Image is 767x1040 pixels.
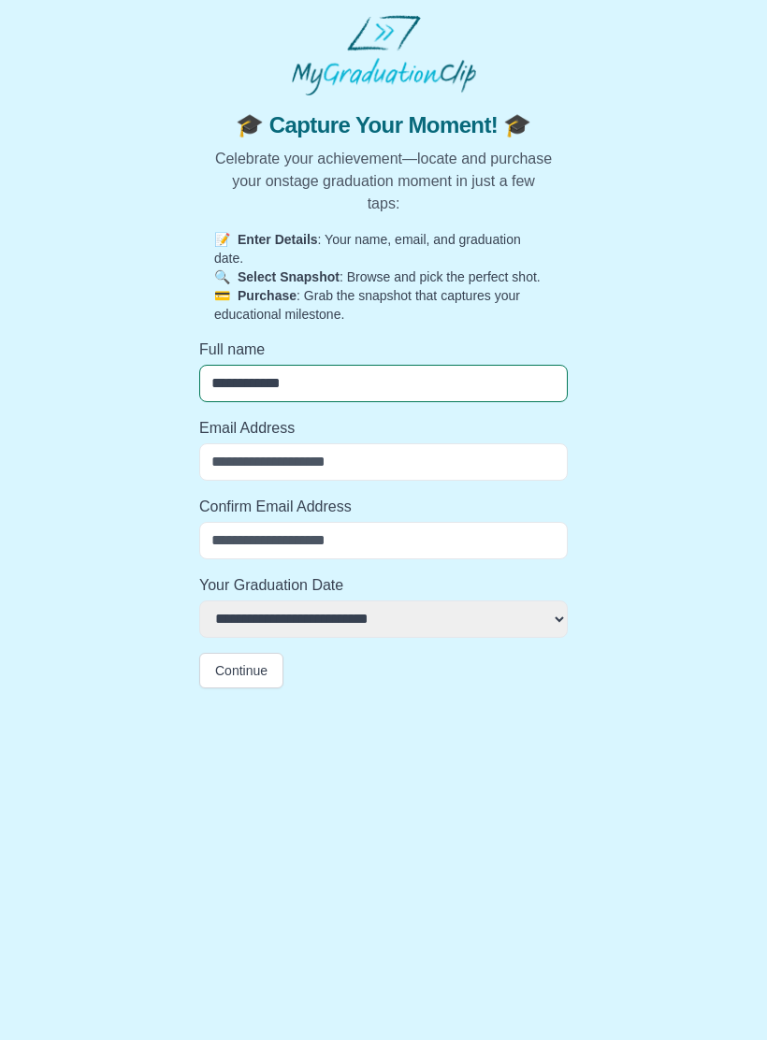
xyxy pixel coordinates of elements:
strong: Enter Details [238,232,318,247]
p: : Your name, email, and graduation date. [214,230,553,267]
label: Your Graduation Date [199,574,568,597]
strong: Select Snapshot [238,269,340,284]
img: MyGraduationClip [292,15,476,95]
p: Celebrate your achievement—locate and purchase your onstage graduation moment in just a few taps: [214,148,553,215]
span: 💳 [214,288,230,303]
p: : Grab the snapshot that captures your educational milestone. [214,286,553,324]
span: 📝 [214,232,230,247]
label: Email Address [199,417,568,440]
strong: Purchase [238,288,297,303]
span: 🔍 [214,269,230,284]
label: Confirm Email Address [199,496,568,518]
span: 🎓 Capture Your Moment! 🎓 [214,110,553,140]
p: : Browse and pick the perfect shot. [214,267,553,286]
button: Continue [199,653,283,688]
label: Full name [199,339,568,361]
